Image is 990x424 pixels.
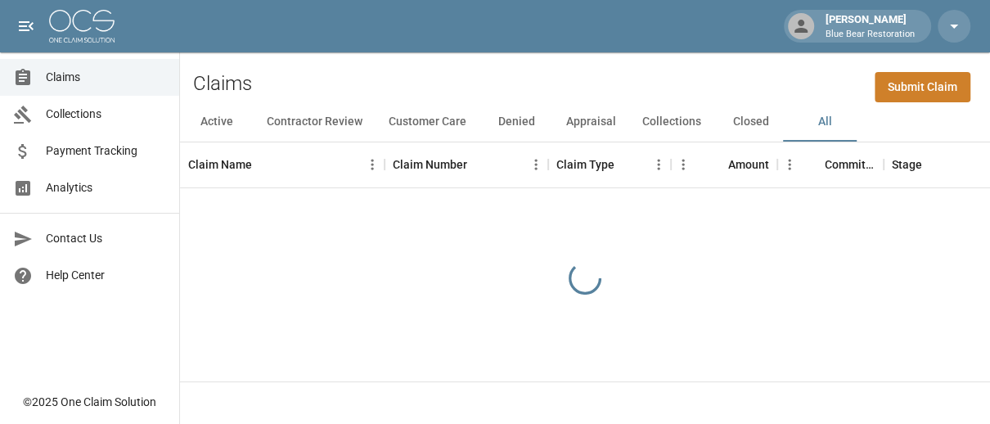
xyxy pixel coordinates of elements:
div: Committed Amount [777,142,884,187]
button: Sort [802,153,825,176]
h2: Claims [193,72,252,96]
div: dynamic tabs [180,102,990,142]
div: Claim Name [180,142,385,187]
button: Menu [524,152,548,177]
button: Sort [922,153,945,176]
div: Claim Type [556,142,614,187]
button: Menu [777,152,802,177]
button: Denied [479,102,553,142]
button: Menu [646,152,671,177]
button: Collections [629,102,714,142]
div: Claim Name [188,142,252,187]
span: Help Center [46,267,166,284]
div: Stage [892,142,922,187]
button: Customer Care [376,102,479,142]
div: [PERSON_NAME] [819,11,921,41]
button: All [788,102,862,142]
div: Claim Number [385,142,548,187]
span: Analytics [46,179,166,196]
button: Appraisal [553,102,629,142]
div: Committed Amount [825,142,875,187]
p: Blue Bear Restoration [826,28,915,42]
div: Amount [728,142,769,187]
span: Payment Tracking [46,142,166,160]
div: Claim Number [393,142,467,187]
button: Sort [614,153,637,176]
img: ocs-logo-white-transparent.png [49,10,115,43]
button: Menu [671,152,695,177]
span: Contact Us [46,230,166,247]
span: Claims [46,69,166,86]
div: Claim Type [548,142,671,187]
button: Menu [360,152,385,177]
span: Collections [46,106,166,123]
button: Active [180,102,254,142]
div: Amount [671,142,777,187]
button: Contractor Review [254,102,376,142]
div: © 2025 One Claim Solution [23,394,156,410]
button: Sort [467,153,490,176]
button: Closed [714,102,788,142]
button: open drawer [10,10,43,43]
a: Submit Claim [875,72,970,102]
button: Sort [705,153,728,176]
button: Sort [252,153,275,176]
